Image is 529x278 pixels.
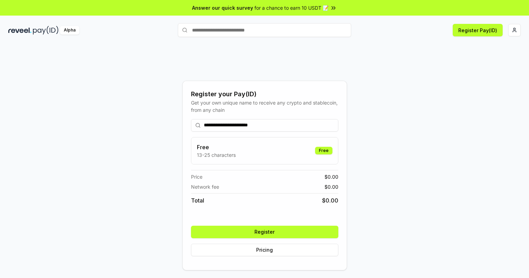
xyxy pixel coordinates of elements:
[191,244,338,256] button: Pricing
[324,183,338,190] span: $ 0.00
[191,226,338,238] button: Register
[33,26,59,35] img: pay_id
[324,173,338,180] span: $ 0.00
[322,196,338,205] span: $ 0.00
[191,89,338,99] div: Register your Pay(ID)
[197,151,236,159] p: 13-25 characters
[254,4,329,11] span: for a chance to earn 10 USDT 📝
[60,26,79,35] div: Alpha
[191,183,219,190] span: Network fee
[192,4,253,11] span: Answer our quick survey
[191,196,204,205] span: Total
[315,147,332,154] div: Free
[8,26,32,35] img: reveel_dark
[191,99,338,114] div: Get your own unique name to receive any crypto and stablecoin, from any chain
[197,143,236,151] h3: Free
[453,24,503,36] button: Register Pay(ID)
[191,173,202,180] span: Price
